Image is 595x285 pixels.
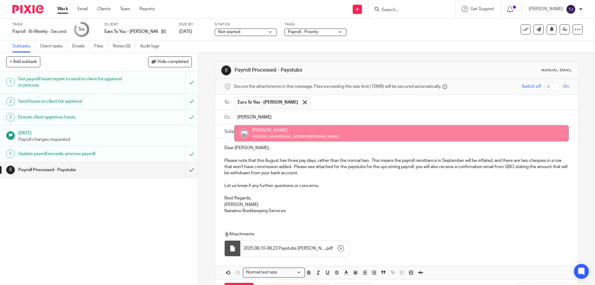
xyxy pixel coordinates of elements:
[18,165,126,175] h1: Payroll Processed - Paystubs
[224,158,569,176] p: Please note that this August has three pay days, rather than the normal two. This means the payro...
[326,245,333,252] span: pdf
[563,83,569,90] span: On
[113,40,135,52] a: Notes (0)
[381,7,437,13] input: Search
[6,166,15,174] div: 6
[179,29,192,34] span: [DATE]
[12,5,43,13] img: Pixie
[12,40,35,52] a: Subtasks
[18,113,126,122] h1: Ensure client approves hours
[218,30,240,34] span: Not started
[252,127,339,133] div: [PERSON_NAME]
[72,40,90,52] a: Emails
[120,6,130,12] a: Team
[6,78,15,87] div: 1
[18,74,126,90] h1: Get payroll hours report to send to client for approval to process
[40,40,68,52] a: Client tasks
[238,99,298,105] span: Ears To You - [PERSON_NAME]
[252,135,339,138] small: [PERSON_NAME][EMAIL_ADDRESS][DOMAIN_NAME]
[18,149,126,158] h1: Update payroll records, process payroll
[470,7,494,11] span: Get Support
[148,56,192,67] button: Hide completed
[97,6,111,12] a: Clients
[224,99,231,105] label: To:
[94,40,108,52] a: Files
[235,67,410,73] h1: Payroll Processed - Paystubs
[522,83,541,90] span: Switch off
[243,268,305,277] div: Search for option
[12,29,66,35] div: Payroll - Bi-Weekly - Second
[18,136,192,143] p: Payroll changes requested
[6,113,15,122] div: 3
[18,97,126,106] h1: Send hours to client for approval
[6,97,15,106] div: 2
[234,83,441,90] span: Secure the attachments in this message. Files exceeding the size limit (10MB) will be secured aut...
[77,6,88,12] a: Email
[224,128,240,135] label: Subject:
[6,56,40,67] button: + Add subtask
[6,149,15,158] div: 5
[244,245,325,252] span: 2025.08.10-08.23 Paystubs [PERSON_NAME]
[18,128,192,136] h1: [DATE]
[221,65,231,75] div: 6
[224,195,569,201] p: Best Regards,
[224,183,569,189] p: Let us know if any further questions or concerns.
[224,231,557,237] p: Attachments
[288,30,318,34] span: Payroll - Priority
[529,6,563,12] p: [PERSON_NAME]
[245,269,278,276] span: Normal text size
[239,128,249,138] img: Copy%20of%20Rockies%20accounting%20v3%20(1).png
[240,241,349,256] div: .
[57,6,68,12] a: Work
[78,26,85,33] div: 5
[140,40,164,52] a: Audit logs
[215,22,277,27] label: Status
[81,28,85,31] small: /6
[104,29,158,35] p: Ears To You - [PERSON_NAME]
[139,6,155,12] a: Reports
[179,22,207,27] label: Due by
[541,68,572,73] div: Manual email
[566,4,576,14] img: svg%3E
[104,22,171,27] label: Client
[12,22,66,27] label: Task
[224,114,231,120] label: Cc:
[284,22,346,27] label: Tags
[224,208,569,214] p: Nanaimo Bookkeeping Services
[224,145,569,151] p: Dear [PERSON_NAME],
[157,60,188,65] span: Hide completed
[224,202,569,208] p: [PERSON_NAME]
[279,269,301,276] input: Search for option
